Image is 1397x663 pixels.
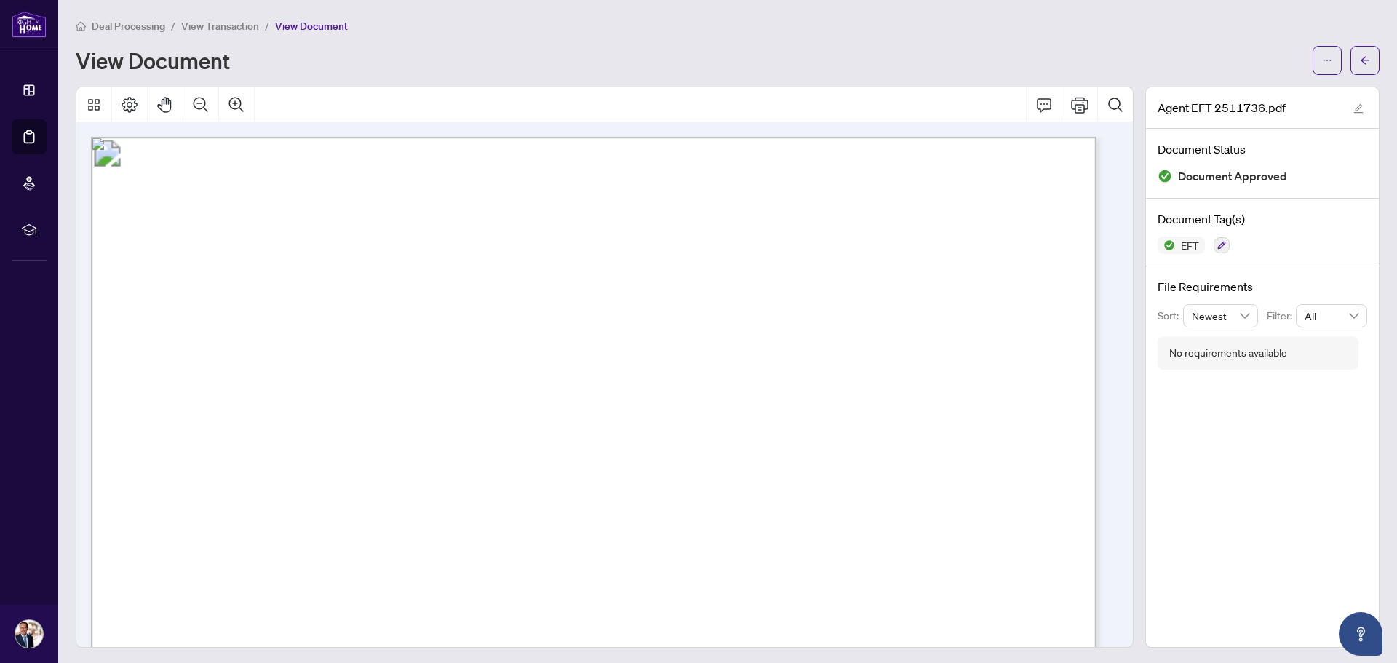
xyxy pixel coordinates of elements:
[1158,210,1367,228] h4: Document Tag(s)
[181,20,259,33] span: View Transaction
[1158,140,1367,158] h4: Document Status
[1305,305,1358,327] span: All
[92,20,165,33] span: Deal Processing
[1158,169,1172,183] img: Document Status
[76,21,86,31] span: home
[76,49,230,72] h1: View Document
[1353,103,1364,114] span: edit
[1175,240,1205,250] span: EFT
[1339,612,1382,656] button: Open asap
[1322,55,1332,65] span: ellipsis
[1178,167,1287,186] span: Document Approved
[1192,305,1250,327] span: Newest
[275,20,348,33] span: View Document
[1360,55,1370,65] span: arrow-left
[15,620,43,648] img: Profile Icon
[12,11,47,38] img: logo
[1267,308,1296,324] p: Filter:
[1169,345,1287,361] div: No requirements available
[171,17,175,34] li: /
[1158,308,1183,324] p: Sort:
[1158,237,1175,254] img: Status Icon
[1158,278,1367,295] h4: File Requirements
[265,17,269,34] li: /
[1158,99,1286,116] span: Agent EFT 2511736.pdf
